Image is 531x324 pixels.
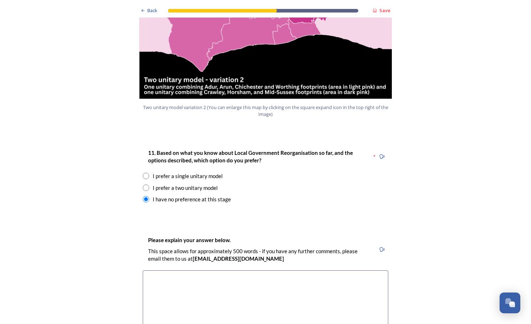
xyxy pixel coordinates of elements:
[153,184,218,192] div: I prefer a two unitary model
[193,255,284,262] strong: [EMAIL_ADDRESS][DOMAIN_NAME]
[142,104,389,118] span: Two unitary model variation 2 (You can enlarge this map by clicking on the square expand icon in ...
[147,7,157,14] span: Back
[153,195,231,203] div: I have no preference at this stage
[148,149,354,163] strong: 11. Based on what you know about Local Government Reorganisation so far, and the options describe...
[148,247,370,263] p: This space allows for approximately 500 words - if you have any further comments, please email th...
[148,237,231,243] strong: Please explain your answer below.
[500,293,520,313] button: Open Chat
[379,7,390,14] strong: Save
[153,172,223,180] div: I prefer a single unitary model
